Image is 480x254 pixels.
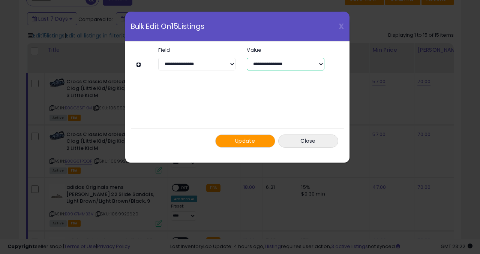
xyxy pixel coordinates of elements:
button: Close [278,134,338,148]
label: Field [153,48,241,52]
label: Value [241,48,330,52]
span: Update [235,137,255,145]
span: Bulk Edit On 15 Listings [131,23,204,30]
span: X [339,21,344,31]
